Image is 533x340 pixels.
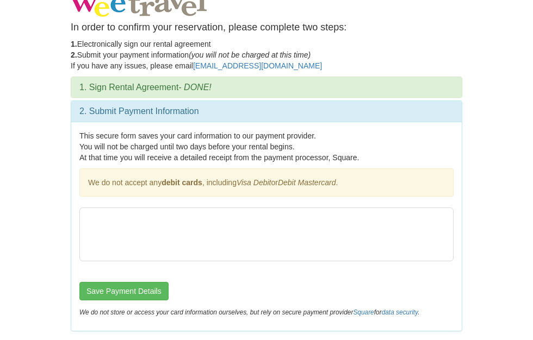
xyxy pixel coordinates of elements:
[79,106,454,116] h3: 2. Submit Payment Information
[79,83,454,92] h3: 1. Sign Rental Agreement
[80,208,453,261] iframe: Secure Credit Card Form
[79,168,454,197] div: We do not accept any , including or .
[79,130,454,163] p: This secure form saves your card information to our payment provider. You will not be charged unt...
[353,308,374,316] a: Square
[189,51,311,59] em: (you will not be charged at this time)
[71,22,462,33] h4: In order to confirm your reservation, please complete two steps:
[71,39,462,71] p: Electronically sign our rental agreement Submit your payment information If you have any issues, ...
[79,308,419,316] em: We do not store or access your card information ourselves, but rely on secure payment provider for .
[71,40,77,48] strong: 1.
[382,308,418,316] a: data security
[71,51,77,59] strong: 2.
[237,178,271,187] em: Visa Debit
[278,178,336,187] em: Debit Mastercard
[79,282,169,300] button: Save Payment Details
[162,178,202,187] strong: debit cards
[193,61,322,70] a: [EMAIL_ADDRESS][DOMAIN_NAME]
[178,83,211,92] em: - DONE!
